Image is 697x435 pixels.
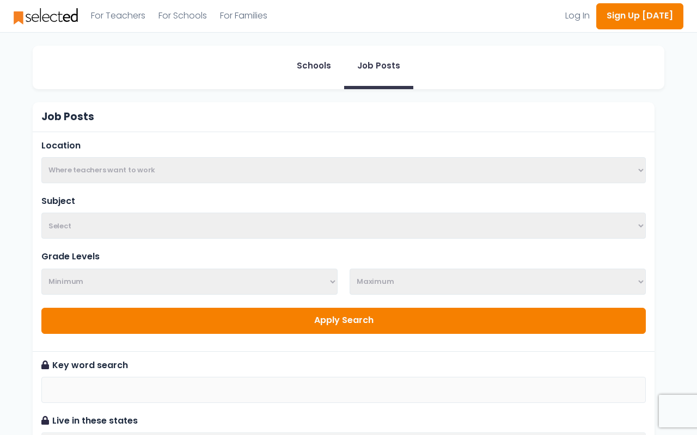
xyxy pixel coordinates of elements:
[41,196,646,206] label: Subject
[41,252,646,262] label: Grade Levels
[158,11,207,21] a: For Schools
[596,3,683,29] button: Sign Up [DATE]
[41,361,646,370] label: Key word search
[220,11,267,21] a: For Families
[284,46,344,89] a: Schools
[41,141,646,151] label: Location
[91,11,145,21] a: For Teachers
[565,11,590,21] a: Log In
[41,416,646,426] label: Live in these states
[344,46,413,89] a: Job Posts
[41,308,646,334] button: Apply Search
[14,8,78,24] img: logo.svg
[41,111,94,123] h3: Job Posts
